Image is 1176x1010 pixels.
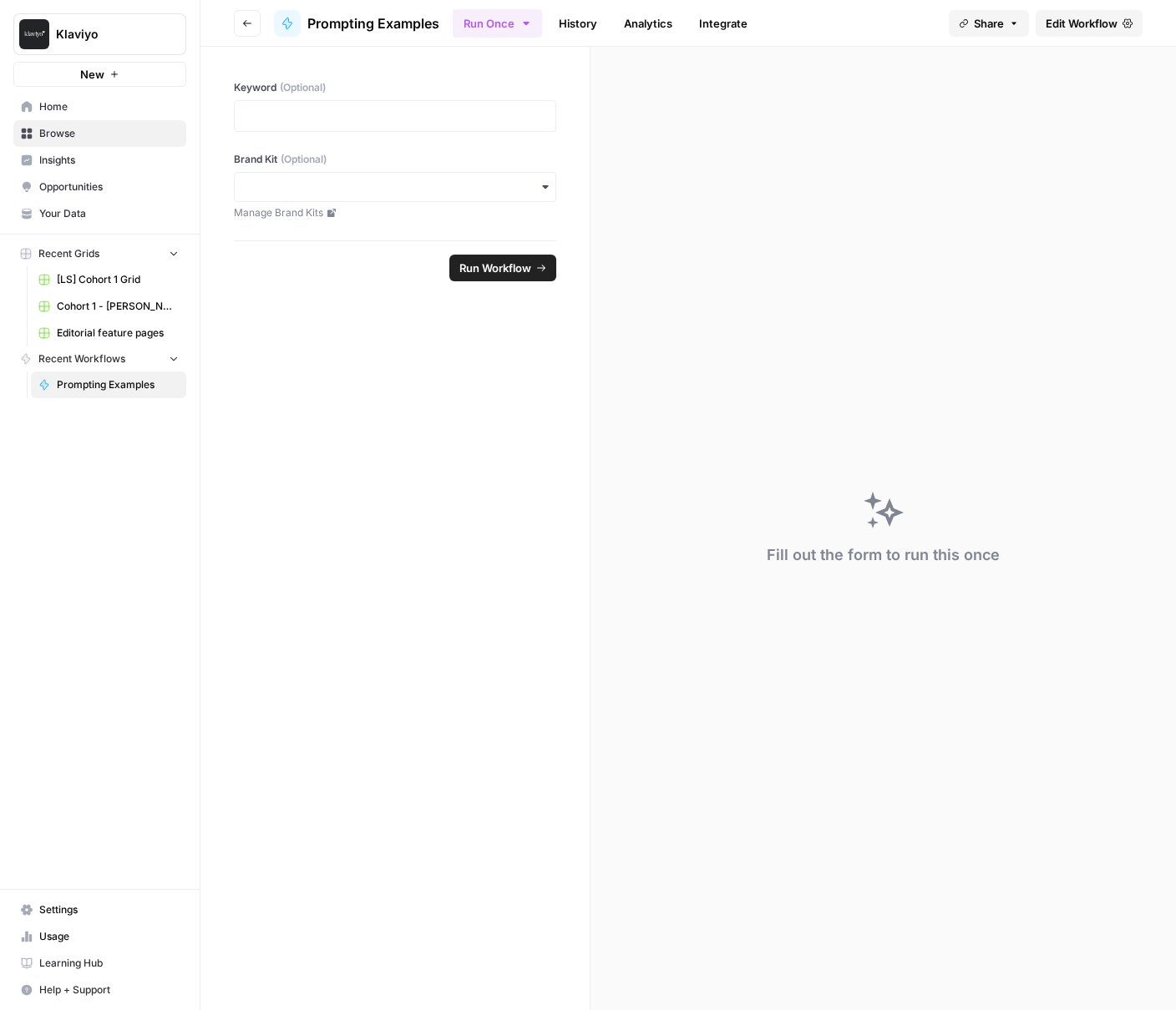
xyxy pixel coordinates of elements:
span: Home [39,99,179,114]
span: Editorial feature pages [57,326,179,341]
a: History [549,10,607,37]
span: Share [974,15,1004,32]
label: Brand Kit [234,152,556,167]
a: Learning Hub [13,950,186,977]
span: Edit Workflow [1046,15,1118,32]
span: Recent Grids [38,246,99,261]
a: [LS] Cohort 1 Grid [31,266,186,293]
a: Integrate [689,10,758,37]
span: Cohort 1 - [PERSON_NAME] [57,299,179,314]
a: Opportunities [13,174,186,200]
span: Run Workflow [459,260,531,276]
span: Your Data [39,206,179,221]
a: Prompting Examples [274,10,439,37]
a: Your Data [13,200,186,227]
span: Recent Workflows [38,351,125,366]
a: Editorial feature pages [31,320,186,346]
button: Share [949,10,1029,37]
span: Klaviyo [56,26,157,43]
a: Edit Workflow [1036,10,1143,37]
span: Prompting Examples [307,13,439,33]
span: Usage [39,929,179,944]
span: Prompting Examples [57,377,179,392]
a: Home [13,93,186,120]
span: Opportunities [39,179,179,194]
span: Browse [39,126,179,141]
a: Prompting Examples [31,371,186,398]
a: Browse [13,120,186,147]
span: (Optional) [280,80,326,95]
a: Manage Brand Kits [234,205,556,220]
a: Cohort 1 - [PERSON_NAME] [31,293,186,320]
span: Learning Hub [39,956,179,971]
span: Help + Support [39,982,179,997]
button: Workspace: Klaviyo [13,13,186,55]
span: New [80,66,104,83]
img: Klaviyo Logo [19,19,49,49]
span: Insights [39,153,179,168]
button: New [13,62,186,87]
label: Keyword [234,80,556,95]
span: [LS] Cohort 1 Grid [57,272,179,287]
a: Analytics [614,10,682,37]
button: Recent Workflows [13,346,186,371]
span: Settings [39,902,179,917]
span: (Optional) [281,152,327,167]
button: Run Once [453,9,542,38]
div: Fill out the form to run this once [767,543,1000,567]
a: Insights [13,147,186,174]
a: Settings [13,896,186,923]
a: Usage [13,923,186,950]
button: Help + Support [13,977,186,1003]
button: Recent Grids [13,241,186,266]
button: Run Workflow [449,255,556,281]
